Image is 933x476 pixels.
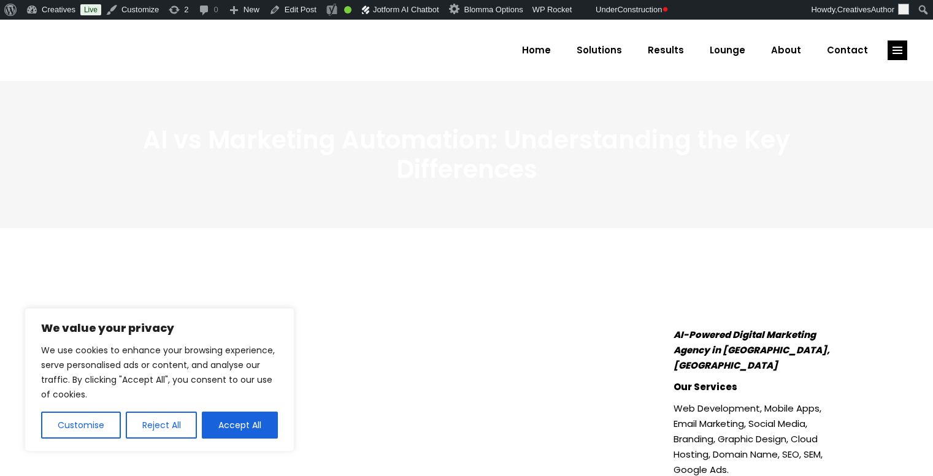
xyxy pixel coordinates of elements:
[674,380,737,393] strong: Our Services
[26,31,150,69] img: Creatives
[814,34,881,66] a: Contact
[674,271,835,321] img: Creatives | AI vs Marketing Automation: Understanding the Key Differences
[827,34,868,66] span: Contact
[564,34,635,66] a: Solutions
[202,412,278,439] button: Accept All
[577,34,622,66] span: Solutions
[99,125,835,184] h3: AI vs Marketing Automation: Understanding the Key Differences
[25,308,294,451] div: We value your privacy
[41,343,278,402] p: We use cookies to enhance your browsing experience, serve personalised ads or content, and analys...
[837,5,894,14] span: CreativesAuthor
[344,6,351,13] div: Good
[771,34,801,66] span: About
[509,34,564,66] a: Home
[126,412,198,439] button: Reject All
[41,321,278,336] p: We value your privacy
[758,34,814,66] a: About
[41,412,121,439] button: Customise
[888,40,907,60] a: link
[522,34,551,66] span: Home
[80,4,101,15] a: Live
[674,328,830,372] em: AI-Powered Digital Marketing Agency in [GEOGRAPHIC_DATA], [GEOGRAPHIC_DATA]
[898,4,909,15] img: Creatives | AI vs Marketing Automation: Understanding the Key Differences
[697,34,758,66] a: Lounge
[710,34,745,66] span: Lounge
[635,34,697,66] a: Results
[581,4,593,15] img: Creatives | AI vs Marketing Automation: Understanding the Key Differences
[648,34,684,66] span: Results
